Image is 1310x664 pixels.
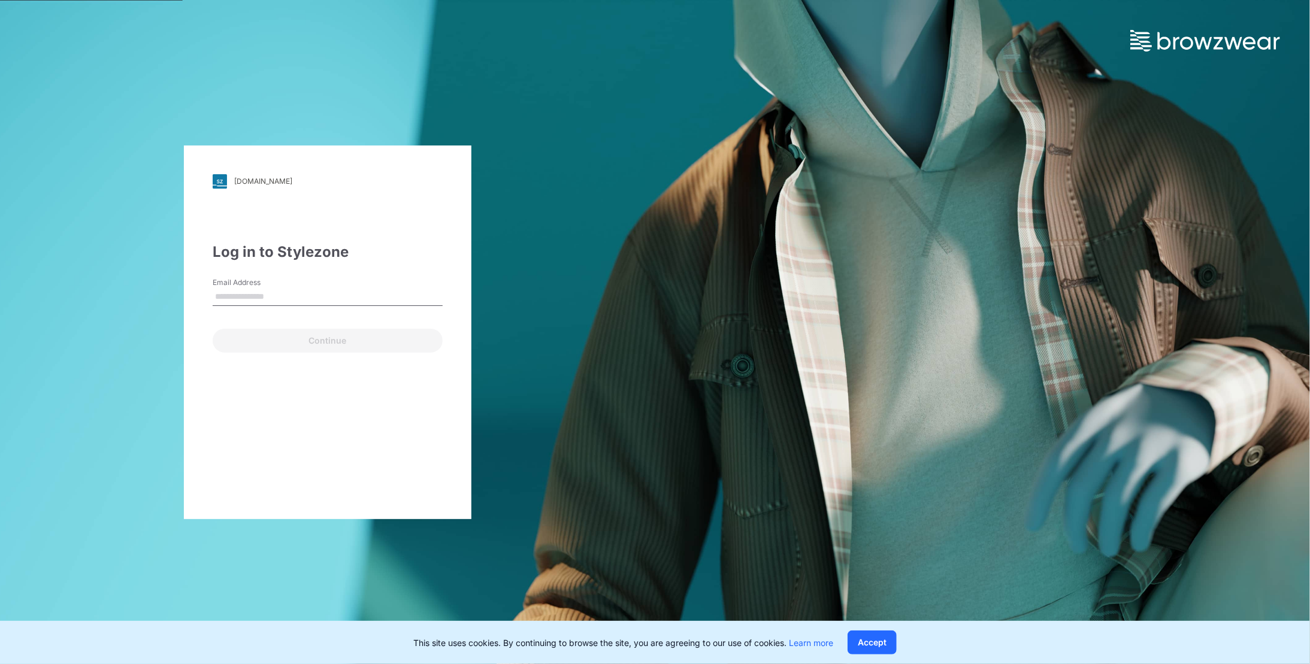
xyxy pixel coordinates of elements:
label: Email Address [213,277,297,288]
div: [DOMAIN_NAME] [234,177,292,186]
a: Learn more [789,638,833,648]
img: browzwear-logo.73288ffb.svg [1130,30,1280,51]
button: Accept [848,630,897,654]
a: [DOMAIN_NAME] [213,174,443,189]
p: This site uses cookies. By continuing to browse the site, you are agreeing to our use of cookies. [413,636,833,649]
img: svg+xml;base64,PHN2ZyB3aWR0aD0iMjgiIGhlaWdodD0iMjgiIHZpZXdCb3g9IjAgMCAyOCAyOCIgZmlsbD0ibm9uZSIgeG... [213,174,227,189]
div: Log in to Stylezone [213,241,443,263]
